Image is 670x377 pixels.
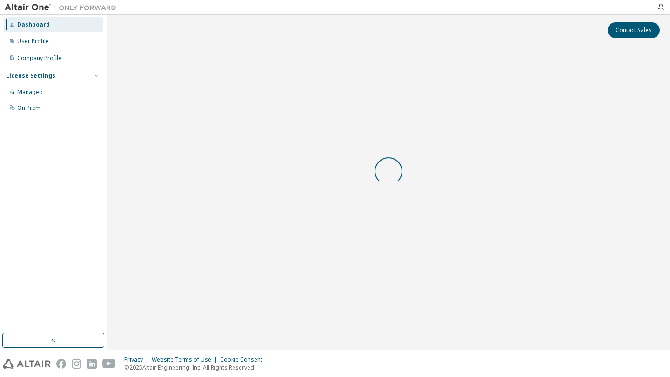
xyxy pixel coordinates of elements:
img: altair_logo.svg [3,359,51,369]
button: Contact Sales [608,22,660,38]
img: linkedin.svg [87,359,97,369]
img: facebook.svg [56,359,66,369]
p: © 2025 Altair Engineering, Inc. All Rights Reserved. [124,364,268,371]
div: Website Terms of Use [152,356,220,364]
div: Cookie Consent [220,356,268,364]
div: On Prem [17,104,40,112]
img: youtube.svg [102,359,116,369]
div: Dashboard [17,21,50,28]
div: License Settings [6,72,55,80]
div: Privacy [124,356,152,364]
div: Company Profile [17,54,61,62]
img: instagram.svg [72,359,81,369]
div: Managed [17,88,43,96]
div: User Profile [17,38,49,45]
img: Altair One [5,3,121,12]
